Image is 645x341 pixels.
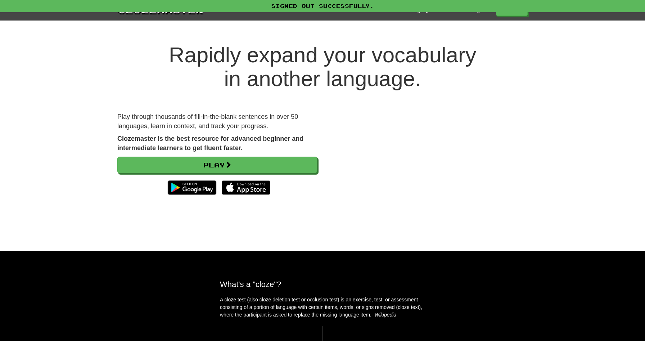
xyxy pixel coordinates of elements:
[117,157,317,173] a: Play
[220,296,425,319] p: A cloze test (also cloze deletion test or occlusion test) is an exercise, test, or assessment con...
[117,112,317,131] p: Play through thousands of fill-in-the-blank sentences in over 50 languages, learn in context, and...
[371,312,396,318] em: - Wikipedia
[164,177,220,198] img: Get it on Google Play
[220,280,425,289] h2: What's a "cloze"?
[117,135,303,152] strong: Clozemaster is the best resource for advanced beginner and intermediate learners to get fluent fa...
[222,180,270,195] img: Download_on_the_App_Store_Badge_US-UK_135x40-25178aeef6eb6b83b96f5f2d004eda3bffbb37122de64afbaef7...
